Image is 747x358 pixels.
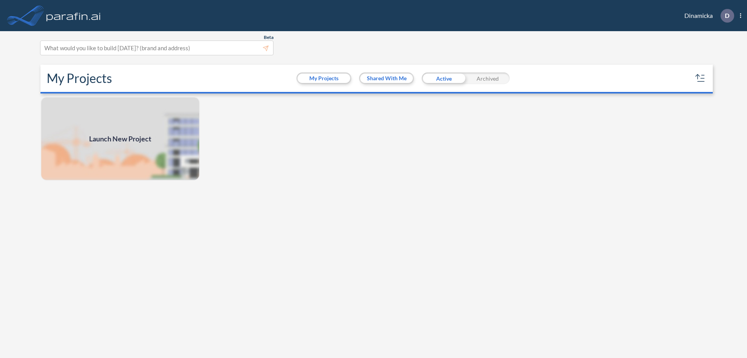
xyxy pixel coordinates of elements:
[47,71,112,86] h2: My Projects
[725,12,729,19] p: D
[422,72,466,84] div: Active
[40,97,200,181] img: add
[673,9,741,23] div: Dinamicka
[466,72,510,84] div: Archived
[45,8,102,23] img: logo
[694,72,707,85] button: sort
[89,134,151,144] span: Launch New Project
[298,74,350,83] button: My Projects
[40,97,200,181] a: Launch New Project
[360,74,413,83] button: Shared With Me
[264,34,274,41] span: Beta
